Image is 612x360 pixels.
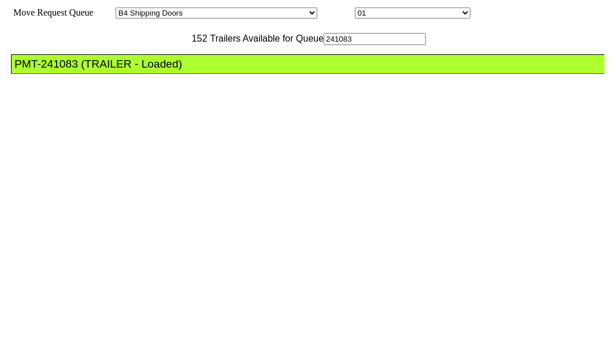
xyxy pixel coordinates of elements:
[186,34,207,43] span: 152
[95,8,113,17] span: Area
[320,8,353,17] span: Location
[207,34,324,43] span: Trailers Available for Queue
[324,33,426,45] input: Filter Available Trailers
[14,58,611,70] div: PMT-241083 (TRAILER - Loaded)
[8,8,94,17] span: Move Request Queue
